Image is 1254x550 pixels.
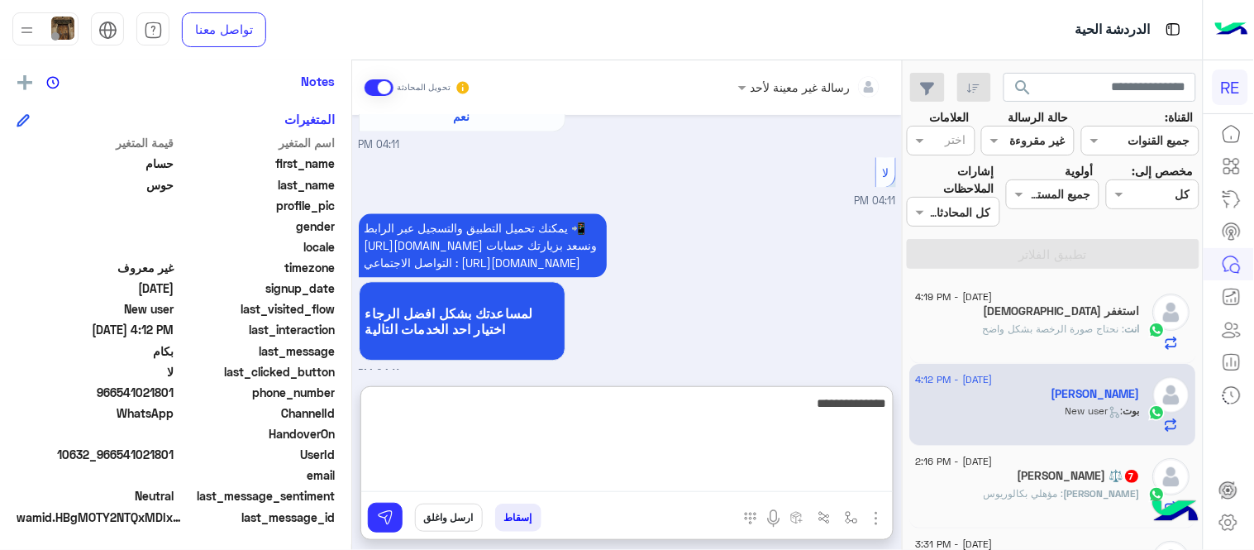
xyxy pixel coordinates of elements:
[744,512,757,525] img: make a call
[1052,387,1141,401] h5: حسام حوس
[178,321,336,338] span: last_interaction
[17,363,174,380] span: لا
[1008,108,1069,126] label: حالة الرسالة
[365,305,559,337] span: لمساعدتك بشكل افضل الرجاء اختيار احد الخدمات التالية
[929,108,969,126] label: العلامات
[301,74,335,88] h6: Notes
[907,162,994,198] label: إشارات الملاحظات
[17,384,174,401] span: 966541021801
[17,176,174,194] span: حوس
[1018,469,1141,483] h5: Youssef Al-Abbasi ⚖️
[1213,69,1248,105] div: RE
[178,466,336,484] span: email
[365,221,598,270] span: يمكنك تحميل التطبيق والتسجيل عبر الرابط 📲 [URL][DOMAIN_NAME] ونسعد بزيارتك حسابات التواصل الاجتما...
[1124,404,1141,417] span: بوت
[946,131,969,152] div: اختر
[1066,404,1124,417] span: : New user
[1132,162,1193,179] label: مخصص إلى:
[811,504,838,531] button: Trigger scenario
[178,218,336,235] span: gender
[178,134,336,151] span: اسم المتغير
[17,446,174,463] span: 10632_966541021801
[51,17,74,40] img: userImage
[178,197,336,214] span: profile_pic
[178,384,336,401] span: phone_number
[916,454,993,469] span: [DATE] - 2:16 PM
[178,404,336,422] span: ChannelId
[1165,108,1193,126] label: القناة:
[1004,73,1044,108] button: search
[178,300,336,318] span: last_visited_flow
[178,487,336,505] span: last_message_sentiment
[984,323,1126,335] span: نحتاج صورة الرخصة بشكل واضح
[178,280,336,297] span: signup_date
[17,238,174,256] span: null
[855,194,896,207] span: 04:11 PM
[359,137,400,153] span: 04:11 PM
[17,342,174,360] span: بكام
[790,511,803,524] img: create order
[17,155,174,172] span: حسام
[178,176,336,194] span: last_name
[377,509,393,526] img: send message
[17,134,174,151] span: قيمة المتغير
[1065,487,1141,500] span: [PERSON_NAME]
[1153,458,1190,495] img: defaultAdmin.png
[178,155,336,172] span: first_name
[178,425,336,442] span: HandoverOn
[1153,294,1190,331] img: defaultAdmin.png
[17,75,32,90] img: add
[1163,19,1184,40] img: tab
[397,81,451,94] small: تحويل المحادثة
[454,109,470,123] span: نعم
[1075,19,1151,41] p: الدردشة الحية
[985,304,1141,318] h5: استغفر الله
[178,363,336,380] span: last_clicked_button
[1013,78,1033,98] span: search
[17,300,174,318] span: New user
[17,321,174,338] span: 2025-08-13T13:12:00.335Z
[359,213,607,277] p: 13/8/2025, 4:11 PM
[845,511,858,524] img: select flow
[17,259,174,276] span: غير معروف
[882,165,889,179] span: لا
[17,280,174,297] span: 2025-08-13T13:11:27.398Z
[415,504,483,532] button: ارسل واغلق
[17,218,174,235] span: null
[985,487,1065,500] span: مؤهلي بكالوريوس
[1149,404,1166,421] img: WhatsApp
[1066,162,1094,179] label: أولوية
[838,504,865,531] button: select flow
[17,20,37,41] img: profile
[764,509,784,528] img: send voice note
[1215,12,1248,47] img: Logo
[1149,486,1166,503] img: WhatsApp
[136,12,169,47] a: tab
[178,342,336,360] span: last_message
[182,12,266,47] a: تواصل معنا
[17,509,182,526] span: wamid.HBgMOTY2NTQxMDIxODAxFQIAEhggQzgwMzNFMkNBREM0NzExMkYxNjZENkNFMkZERTlFOUIA
[916,372,993,387] span: [DATE] - 4:12 PM
[818,511,831,524] img: Trigger scenario
[495,504,541,532] button: إسقاط
[866,509,886,528] img: send attachment
[784,504,811,531] button: create order
[144,21,163,40] img: tab
[17,487,174,505] span: 0
[17,466,174,484] span: null
[17,404,174,422] span: 2
[17,425,174,442] span: null
[907,239,1199,269] button: تطبيق الفلاتر
[916,289,993,304] span: [DATE] - 4:19 PM
[1153,376,1190,414] img: defaultAdmin.png
[1147,484,1204,542] img: hulul-logo.png
[185,509,335,526] span: last_message_id
[1126,470,1139,483] span: 7
[46,76,60,89] img: notes
[178,446,336,463] span: UserId
[284,112,335,127] h6: المتغيرات
[359,366,400,382] span: 04:11 PM
[178,238,336,256] span: locale
[178,259,336,276] span: timezone
[1126,323,1141,335] span: انت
